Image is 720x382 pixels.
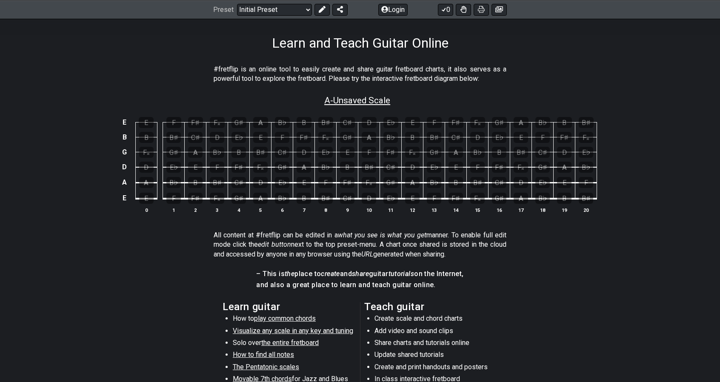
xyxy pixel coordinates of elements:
[314,3,330,15] button: Edit Preset
[188,177,203,188] div: B
[297,117,311,128] div: B
[557,117,572,128] div: B
[364,302,497,311] h2: Teach guitar
[383,193,398,204] div: E♭
[297,193,311,204] div: B
[166,147,181,158] div: G♯
[231,147,246,158] div: B
[139,132,154,143] div: B
[362,147,376,158] div: F
[535,117,550,128] div: B♭
[423,206,445,215] th: 13
[318,177,333,188] div: F
[374,350,496,362] li: Update shared tutorials
[318,162,333,173] div: B♭
[188,147,203,158] div: A
[233,351,294,359] span: How to find all notes
[449,117,463,128] div: F♯
[374,314,496,326] li: Create scale and chord charts
[405,117,420,128] div: E
[139,177,154,188] div: A
[233,338,354,350] li: Solo over
[532,206,554,215] th: 18
[297,132,311,143] div: F♯
[275,162,289,173] div: G♯
[514,193,528,204] div: A
[340,117,355,128] div: C♯
[214,231,506,259] p: All content at #fretflip can be edited in a manner. To enable full edit mode click the next to th...
[557,147,571,158] div: D
[206,206,228,215] th: 3
[340,177,354,188] div: F♯
[557,162,571,173] div: A
[427,117,442,128] div: F
[374,338,496,350] li: Share charts and tutorials online
[535,177,550,188] div: E♭
[383,177,398,188] div: G♯
[139,193,154,204] div: E
[120,130,130,145] td: B
[285,270,294,278] em: the
[361,250,373,258] em: URL
[214,65,506,84] p: #fretflip is an online tool to easily create and share guitar fretboard charts, it also serves as...
[166,193,181,204] div: F
[231,132,246,143] div: E♭
[449,177,463,188] div: B
[231,162,246,173] div: F♯
[405,177,420,188] div: A
[449,132,463,143] div: C♯
[374,362,496,374] li: Create and print handouts and posters
[383,132,398,143] div: B♭
[120,145,130,160] td: G
[166,117,181,128] div: F
[449,193,463,204] div: F♯
[293,206,315,215] th: 7
[427,177,441,188] div: B♭
[514,132,528,143] div: E
[380,206,402,215] th: 11
[362,132,376,143] div: A
[554,206,575,215] th: 19
[185,206,206,215] th: 2
[405,193,420,204] div: E
[213,6,234,14] span: Preset
[467,206,489,215] th: 15
[256,269,463,279] h4: – This is place to and guitar on the Internet,
[535,193,550,204] div: B♭
[383,147,398,158] div: F♯
[233,363,299,371] span: The Pentatonic scales
[120,160,130,175] td: D
[491,3,507,15] button: Create image
[228,206,250,215] th: 4
[120,174,130,190] td: A
[492,132,506,143] div: E♭
[374,326,496,338] li: Add video and sound clips
[378,3,408,15] button: Login
[275,147,289,158] div: C♯
[120,115,130,130] td: E
[258,240,291,248] em: edit button
[338,231,427,239] em: what you see is what you get
[427,132,441,143] div: B♯
[256,280,463,290] h4: and also a great place to learn and teach guitar online.
[188,162,203,173] div: E
[188,117,203,128] div: F♯
[352,270,369,278] em: share
[261,339,319,347] span: the entire fretboard
[535,132,550,143] div: F
[233,327,353,335] span: Visualize any scale in any key and tuning
[231,117,246,128] div: G♯
[579,147,593,158] div: E♭
[427,193,441,204] div: F
[253,193,268,204] div: A
[383,117,398,128] div: E♭
[253,132,268,143] div: E
[318,147,333,158] div: E♭
[271,206,293,215] th: 6
[579,162,593,173] div: B♭
[223,302,356,311] h2: Learn guitar
[362,177,376,188] div: F𝄪
[427,147,441,158] div: G♯
[166,132,181,143] div: B♯
[510,206,532,215] th: 17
